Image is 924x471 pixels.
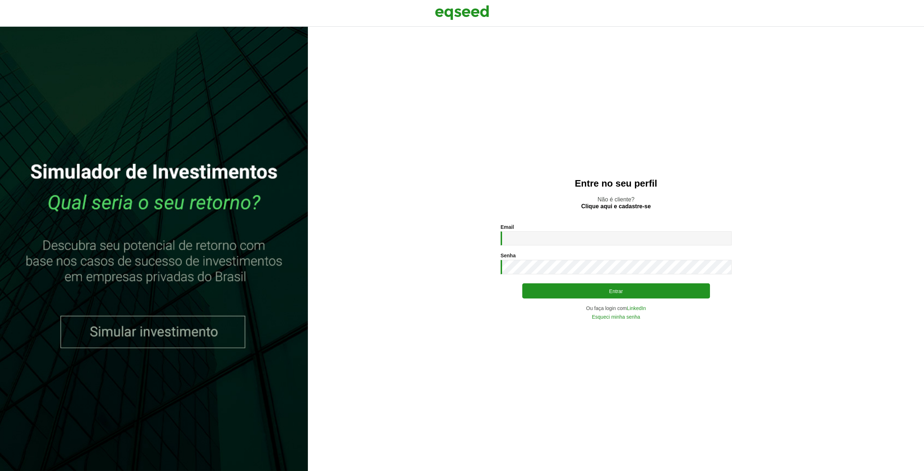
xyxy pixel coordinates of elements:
label: Email [501,224,514,230]
label: Senha [501,253,516,258]
a: Clique aqui e cadastre-se [581,204,651,209]
div: Ou faça login com [501,306,732,311]
h2: Entre no seu perfil [322,178,910,189]
a: LinkedIn [627,306,646,311]
a: Esqueci minha senha [592,314,640,319]
p: Não é cliente? [322,196,910,210]
img: EqSeed Logo [435,4,489,22]
button: Entrar [522,283,710,298]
